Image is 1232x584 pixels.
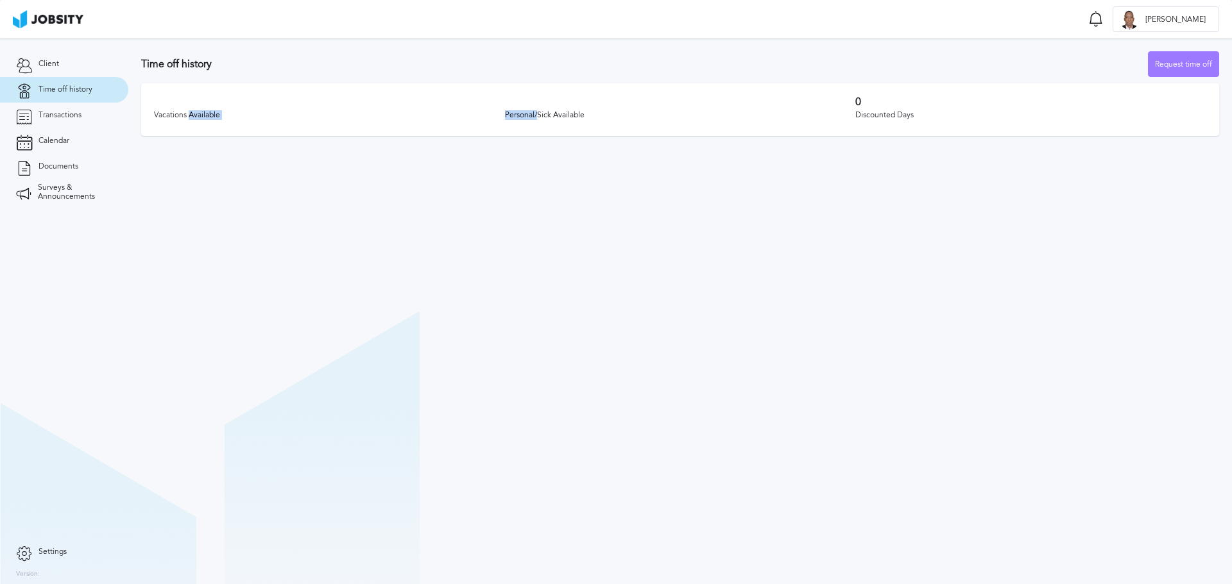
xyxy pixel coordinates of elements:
h3: 0 [855,96,1206,108]
span: Documents [38,162,78,171]
span: Transactions [38,111,81,120]
span: Surveys & Announcements [38,183,112,201]
h3: Time off history [141,58,1148,70]
div: Personal/Sick Available [505,111,856,120]
span: Time off history [38,85,92,94]
div: Vacations Available [154,111,505,120]
div: J [1120,10,1139,29]
button: J[PERSON_NAME] [1113,6,1219,32]
span: Calendar [38,137,69,146]
button: Request time off [1148,51,1219,77]
img: ab4bad089aa723f57921c736e9817d99.png [13,10,83,28]
span: Settings [38,547,67,556]
span: Client [38,60,59,69]
div: Discounted Days [855,111,1206,120]
label: Version: [16,571,40,578]
div: Request time off [1149,52,1219,78]
span: [PERSON_NAME] [1139,15,1212,24]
